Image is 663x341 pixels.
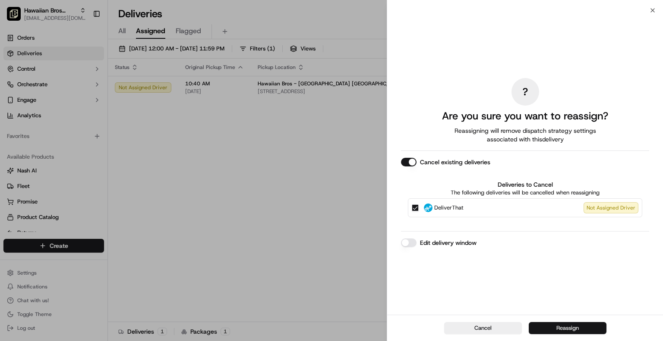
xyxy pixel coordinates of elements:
[9,126,16,133] div: 📗
[442,109,608,123] h2: Are you sure you want to reassign?
[408,189,642,197] p: The following deliveries will be cancelled when reassigning
[17,125,66,134] span: Knowledge Base
[9,9,26,26] img: Nash
[29,91,109,98] div: We're available if you need us!
[147,85,157,95] button: Start new chat
[511,78,539,106] div: ?
[22,56,155,65] input: Got a question? Start typing here...
[434,203,464,212] span: DeliverThat
[73,126,80,133] div: 💻
[529,322,606,334] button: Reassign
[408,180,642,189] label: Deliveries to Cancel
[420,158,490,166] label: Cancel existing deliveries
[61,146,104,153] a: Powered byPylon
[9,34,157,48] p: Welcome 👋
[444,322,522,334] button: Cancel
[82,125,139,134] span: API Documentation
[5,122,69,137] a: 📗Knowledge Base
[29,82,142,91] div: Start new chat
[9,82,24,98] img: 1736555255976-a54dd68f-1ca7-489b-9aae-adbdc363a1c4
[86,146,104,153] span: Pylon
[424,203,433,212] img: DeliverThat
[69,122,142,137] a: 💻API Documentation
[420,238,477,247] label: Edit delivery window
[442,126,608,144] span: Reassigning will remove dispatch strategy settings associated with this delivery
